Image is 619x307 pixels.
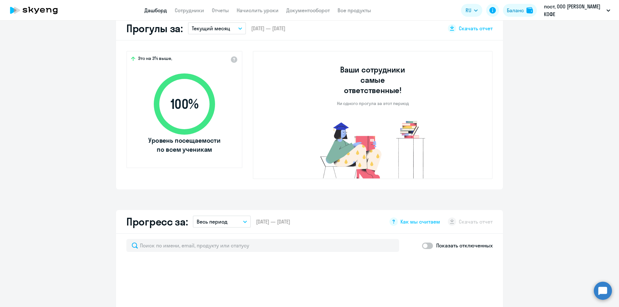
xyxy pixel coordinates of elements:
[337,101,409,106] p: Ни одного прогула за этот период
[126,215,188,228] h2: Прогресс за:
[237,7,279,14] a: Начислить уроки
[338,7,371,14] a: Все продукты
[126,22,183,35] h2: Прогулы за:
[144,7,167,14] a: Дашборд
[138,55,172,63] span: Это на 3% выше,
[256,218,290,225] span: [DATE] — [DATE]
[461,4,482,17] button: RU
[459,25,493,32] span: Скачать отчет
[544,3,604,18] p: пост, ООО [PERSON_NAME] КОФЕ
[526,7,533,14] img: balance
[193,216,251,228] button: Весь период
[400,218,440,225] span: Как мы считаем
[126,239,399,252] input: Поиск по имени, email, продукту или статусу
[541,3,614,18] button: пост, ООО [PERSON_NAME] КОФЕ
[251,25,285,32] span: [DATE] — [DATE]
[147,96,221,112] span: 100 %
[308,119,437,178] img: no-truants
[507,6,524,14] div: Баланс
[147,136,221,154] span: Уровень посещаемости по всем ученикам
[503,4,537,17] button: Балансbalance
[188,22,246,34] button: Текущий месяц
[212,7,229,14] a: Отчеты
[286,7,330,14] a: Документооборот
[192,24,230,32] p: Текущий месяц
[175,7,204,14] a: Сотрудники
[466,6,471,14] span: RU
[197,218,228,225] p: Весь период
[436,242,493,249] p: Показать отключенных
[331,64,414,95] h3: Ваши сотрудники самые ответственные!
